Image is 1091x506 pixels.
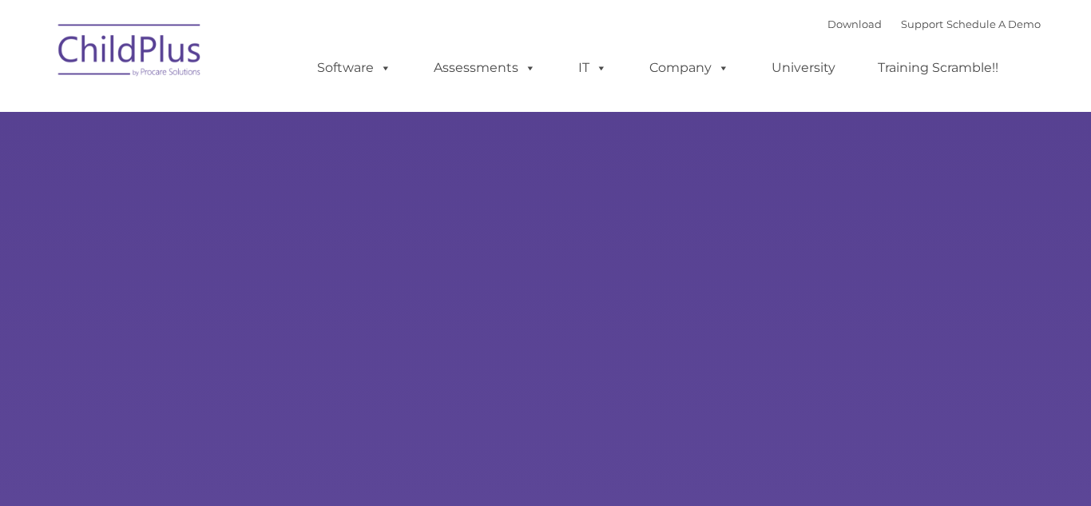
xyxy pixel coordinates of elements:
a: Training Scramble!! [862,52,1014,84]
a: University [756,52,851,84]
img: ChildPlus by Procare Solutions [50,13,210,93]
a: Assessments [418,52,552,84]
a: Schedule A Demo [946,18,1041,30]
a: IT [562,52,623,84]
a: Company [633,52,745,84]
a: Download [827,18,882,30]
a: Support [901,18,943,30]
a: Software [301,52,407,84]
font: | [827,18,1041,30]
